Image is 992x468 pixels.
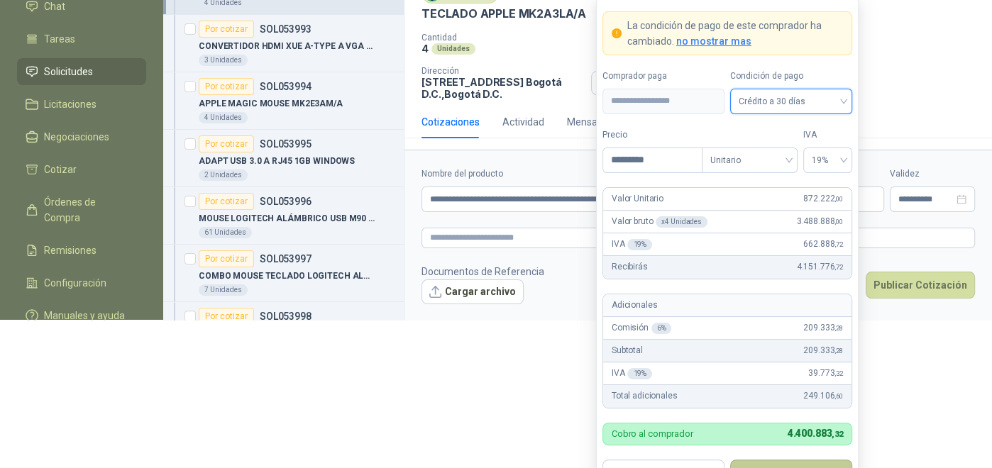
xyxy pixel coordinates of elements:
[602,128,702,142] label: Precio
[421,33,615,43] p: Cantidad
[17,302,146,329] a: Manuales y ayuda
[834,347,843,355] span: ,28
[612,321,672,335] p: Comisión
[44,275,106,291] span: Configuración
[812,150,844,171] span: 19%
[199,135,254,152] div: Por cotizar
[17,269,146,296] a: Configuración
[627,18,843,49] p: La condición de pago de este comprador ha cambiado.
[612,28,622,38] span: exclamation-circle
[421,66,585,76] p: Dirección
[627,368,652,379] div: 19 %
[803,344,843,357] span: 209.333
[796,260,842,274] span: 4.151.776
[834,392,843,400] span: ,60
[808,367,843,380] span: 39.773
[17,91,146,118] a: Licitaciones
[260,254,312,264] p: SOL053997
[502,114,544,130] div: Actividad
[803,128,852,142] label: IVA
[163,15,404,72] a: Por cotizarSOL053993CONVERTIDOR HDMI XUE A-TYPE A VGA AG62003 Unidades
[421,6,586,21] p: TECLADO APPLE MK2A3LA/A
[199,308,254,325] div: Por cotizar
[17,58,146,85] a: Solicitudes
[199,227,252,238] div: 61 Unidades
[832,430,843,439] span: ,32
[199,269,375,283] p: COMBO MOUSE TECLADO LOGITECH ALAMBRICO
[199,112,248,123] div: 4 Unidades
[199,169,248,181] div: 2 Unidades
[44,96,97,112] span: Licitaciones
[163,187,404,245] a: Por cotizarSOL053996MOUSE LOGITECH ALÁMBRICO USB M90 NEGRO61 Unidades
[834,240,843,248] span: ,72
[199,193,254,210] div: Por cotizar
[260,311,312,321] p: SOL053998
[890,167,975,181] label: Validez
[612,260,648,274] p: Recibirás
[44,64,93,79] span: Solicitudes
[44,31,75,47] span: Tareas
[612,429,693,438] p: Cobro al comprador
[612,299,657,312] p: Adicionales
[199,97,343,111] p: APPLE MAGIC MOUSE MK2E3AM/A
[803,389,843,403] span: 249.106
[44,162,77,177] span: Cotizar
[421,279,524,305] button: Cargar archivo
[163,130,404,187] a: Por cotizarSOL053995ADAPT USB 3.0 A RJ45 1GB WINDOWS2 Unidades
[739,91,844,112] span: Crédito a 30 días
[421,264,544,279] p: Documentos de Referencia
[199,78,254,95] div: Por cotizar
[17,189,146,231] a: Órdenes de Compra
[17,26,146,52] a: Tareas
[612,344,643,357] p: Subtotal
[44,129,109,145] span: Negociaciones
[627,239,652,250] div: 19 %
[199,250,254,267] div: Por cotizar
[431,43,475,55] div: Unidades
[710,150,789,171] span: Unitario
[199,55,248,66] div: 3 Unidades
[787,428,842,439] span: 4.400.883
[17,123,146,150] a: Negociaciones
[803,238,843,251] span: 662.888
[656,216,707,228] div: x 4 Unidades
[612,389,678,403] p: Total adicionales
[421,43,429,55] p: 4
[421,76,585,100] p: [STREET_ADDRESS] Bogotá D.C. , Bogotá D.C.
[421,114,480,130] div: Cotizaciones
[834,195,843,203] span: ,00
[730,69,852,83] label: Condición de pago
[163,302,404,360] a: Por cotizarSOL053998
[17,237,146,264] a: Remisiones
[834,369,843,377] span: ,32
[803,192,843,206] span: 872.222
[796,215,842,228] span: 3.488.888
[612,238,652,251] p: IVA
[260,24,312,34] p: SOL053993
[199,40,375,53] p: CONVERTIDOR HDMI XUE A-TYPE A VGA AG6200
[260,139,312,149] p: SOL053995
[834,324,843,332] span: ,28
[44,243,97,258] span: Remisiones
[44,308,125,323] span: Manuales y ayuda
[612,192,663,206] p: Valor Unitario
[199,212,375,225] p: MOUSE LOGITECH ALÁMBRICO USB M90 NEGRO
[676,35,751,47] span: no mostrar mas
[612,215,707,228] p: Valor bruto
[567,114,610,130] div: Mensajes
[421,167,686,181] label: Nombre del producto
[834,263,843,271] span: ,72
[17,156,146,183] a: Cotizar
[612,367,652,380] p: IVA
[834,218,843,225] span: ,00
[44,194,133,225] span: Órdenes de Compra
[651,323,672,334] div: 6 %
[866,272,975,299] button: Publicar Cotización
[260,196,312,206] p: SOL053996
[260,82,312,91] p: SOL053994
[199,21,254,38] div: Por cotizar
[199,284,248,296] div: 7 Unidades
[803,321,843,335] span: 209.333
[602,69,724,83] label: Comprador paga
[199,155,355,168] p: ADAPT USB 3.0 A RJ45 1GB WINDOWS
